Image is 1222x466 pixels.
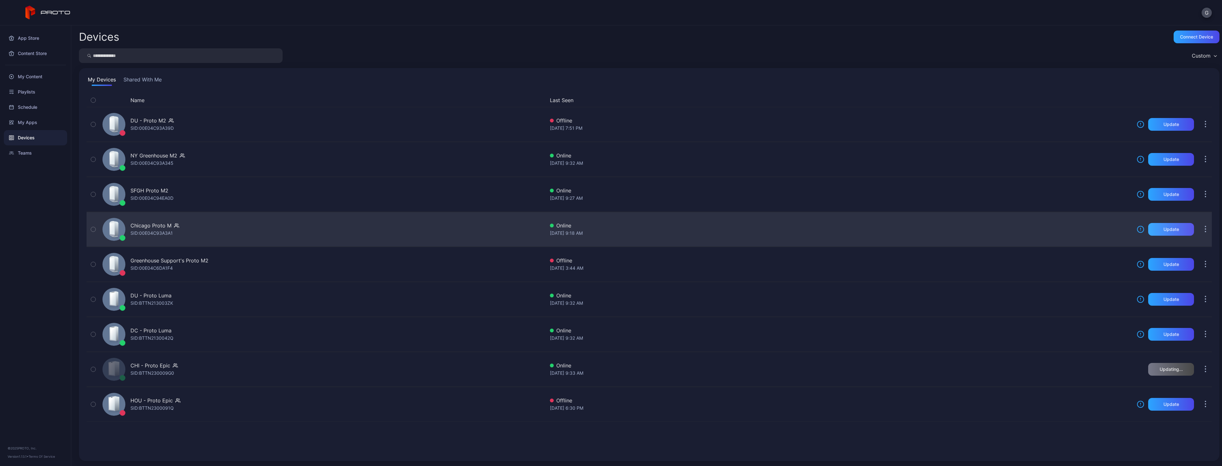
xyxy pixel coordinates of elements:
div: Online [550,292,1132,299]
button: G [1202,8,1212,18]
div: [DATE] 9:18 AM [550,229,1132,237]
div: SID: 00E04C6DA1F4 [130,264,173,272]
div: SID: BTTN2130042Q [130,334,173,342]
h2: Devices [79,31,119,43]
div: SID: 00E04C93A39D [130,124,174,132]
div: [DATE] 9:33 AM [550,369,1132,377]
button: Update [1148,398,1194,411]
div: [DATE] 6:30 PM [550,404,1132,412]
div: SID: 00E04C94EA0D [130,194,173,202]
a: Content Store [4,46,67,61]
a: Devices [4,130,67,145]
button: Update [1148,153,1194,166]
div: Offline [550,257,1132,264]
div: Update [1163,332,1179,337]
button: Shared With Me [122,76,163,86]
div: [DATE] 3:44 AM [550,264,1132,272]
button: Name [130,96,144,104]
button: My Devices [87,76,117,86]
div: SFGH Proto M2 [130,187,168,194]
div: Update [1163,157,1179,162]
div: Online [550,222,1132,229]
div: [DATE] 9:32 AM [550,334,1132,342]
div: [DATE] 9:27 AM [550,194,1132,202]
div: © 2025 PROTO, Inc. [8,446,63,451]
button: Update [1148,223,1194,236]
div: Update [1163,402,1179,407]
div: Chicago Proto M [130,222,172,229]
div: SID: 00E04C93A3A1 [130,229,173,237]
div: CHI - Proto Epic [130,362,170,369]
button: Last Seen [550,96,1129,104]
div: Options [1199,96,1212,104]
div: Online [550,187,1132,194]
span: Version 1.13.1 • [8,455,29,458]
div: Connect device [1180,34,1213,39]
div: [DATE] 7:51 PM [550,124,1132,132]
div: Offline [550,397,1132,404]
div: Greenhouse Support's Proto M2 [130,257,208,264]
a: Schedule [4,100,67,115]
div: Online [550,362,1132,369]
div: Update [1163,227,1179,232]
div: Update [1163,122,1179,127]
button: Update [1148,293,1194,306]
a: Terms Of Service [29,455,55,458]
div: HOU - Proto Epic [130,397,173,404]
div: DU - Proto Luma [130,292,172,299]
a: App Store [4,31,67,46]
div: SID: BTTN213003ZK [130,299,173,307]
div: NY Greenhouse M2 [130,152,177,159]
div: [DATE] 9:32 AM [550,159,1132,167]
div: Online [550,327,1132,334]
button: Connect device [1174,31,1219,43]
button: Update [1148,258,1194,271]
button: Update [1148,188,1194,201]
button: Update [1148,328,1194,341]
div: Update [1163,262,1179,267]
div: SID: BTTN2300091Q [130,404,174,412]
div: Update Device [1134,96,1191,104]
button: Updating... [1148,363,1194,376]
button: Custom [1189,48,1219,63]
a: Teams [4,145,67,161]
div: Online [550,152,1132,159]
a: My Apps [4,115,67,130]
div: Updating... [1160,367,1183,372]
div: SID: BTTN230009G0 [130,369,174,377]
div: Offline [550,117,1132,124]
button: Update [1148,118,1194,131]
div: Custom [1192,52,1211,59]
div: DC - Proto Luma [130,327,172,334]
a: Playlists [4,84,67,100]
div: DU - Proto M2 [130,117,166,124]
div: SID: 00E04C93A345 [130,159,173,167]
div: [DATE] 9:32 AM [550,299,1132,307]
div: Update [1163,192,1179,197]
a: My Content [4,69,67,84]
div: Update [1163,297,1179,302]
